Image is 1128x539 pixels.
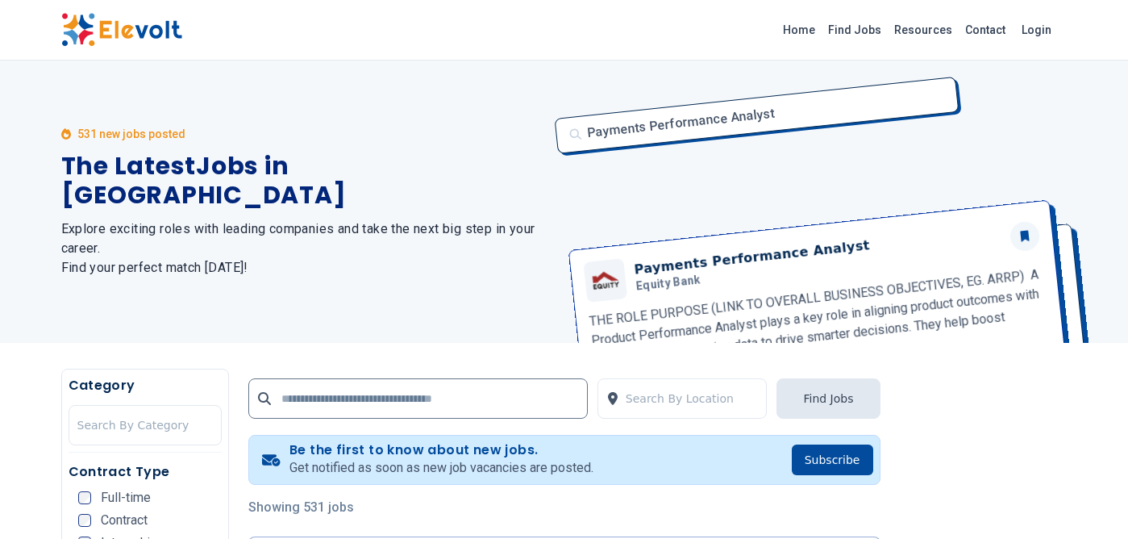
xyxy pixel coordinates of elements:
[78,514,91,527] input: Contract
[61,152,545,210] h1: The Latest Jobs in [GEOGRAPHIC_DATA]
[792,445,873,475] button: Subscribe
[61,219,545,278] h2: Explore exciting roles with leading companies and take the next big step in your career. Find you...
[776,378,880,419] button: Find Jobs
[78,491,91,504] input: Full-time
[888,17,959,43] a: Resources
[822,17,888,43] a: Find Jobs
[101,514,148,527] span: Contract
[289,458,593,478] p: Get notified as soon as new job vacancies are posted.
[959,17,1012,43] a: Contact
[77,126,185,142] p: 531 new jobs posted
[61,13,182,47] img: Elevolt
[1012,14,1061,46] a: Login
[776,17,822,43] a: Home
[101,491,151,504] span: Full-time
[69,462,222,482] h5: Contract Type
[69,376,222,395] h5: Category
[248,498,880,517] p: Showing 531 jobs
[289,442,593,458] h4: Be the first to know about new jobs.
